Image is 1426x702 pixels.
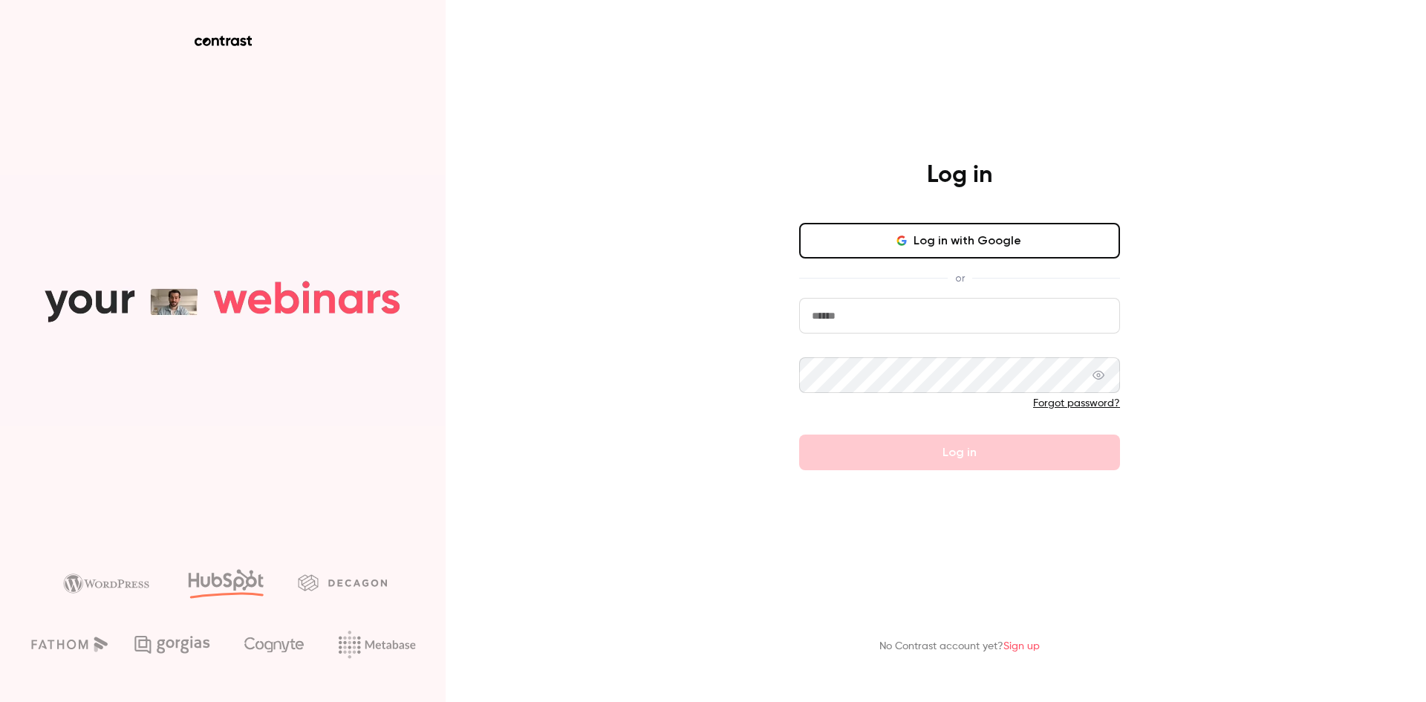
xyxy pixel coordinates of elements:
[1033,398,1120,409] a: Forgot password?
[879,639,1040,654] p: No Contrast account yet?
[799,223,1120,259] button: Log in with Google
[948,270,972,286] span: or
[927,160,992,190] h4: Log in
[298,574,387,591] img: decagon
[1003,641,1040,651] a: Sign up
